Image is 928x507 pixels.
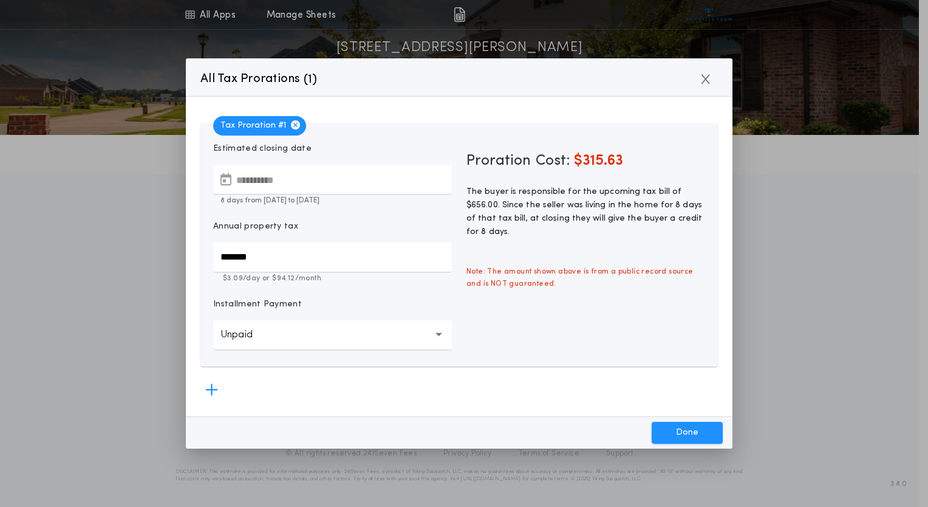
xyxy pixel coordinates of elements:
[220,328,272,342] p: Unpaid
[213,116,306,136] span: Tax Proration # 1
[213,143,452,155] p: Estimated closing date
[466,187,702,236] span: The buyer is responsible for the upcoming tax bill of $656.00. Since the seller was living in the...
[574,154,623,168] span: $315.63
[459,258,712,297] span: Note: The amount shown above is from a public record source and is NOT guaranteed.
[213,298,302,311] p: Installment Payment
[308,74,312,86] span: 1
[200,69,318,89] p: All Tax Prorations ( )
[213,273,452,284] p: $3.09 /day or $94.12 /month
[652,422,723,444] button: Done
[536,154,570,168] span: Cost:
[213,221,298,233] p: Annual property tax
[213,320,452,350] button: Unpaid
[466,151,531,171] span: Proration
[213,195,452,206] p: 8 days from [DATE] to [DATE]
[213,243,452,272] input: Annual property tax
